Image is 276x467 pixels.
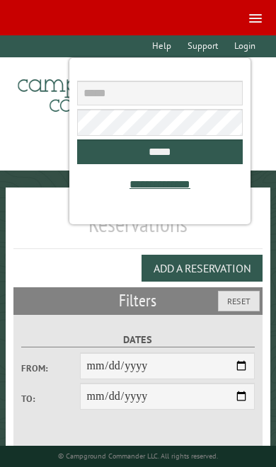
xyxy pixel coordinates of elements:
[21,332,255,348] label: Dates
[13,63,190,118] img: Campground Commander
[218,291,260,311] button: Reset
[58,451,218,461] small: © Campground Commander LLC. All rights reserved.
[21,392,79,405] label: To:
[142,255,263,282] button: Add a Reservation
[180,35,224,57] a: Support
[227,35,262,57] a: Login
[145,35,178,57] a: Help
[21,362,79,375] label: From:
[13,287,262,314] h2: Filters
[13,210,262,249] h1: Reservations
